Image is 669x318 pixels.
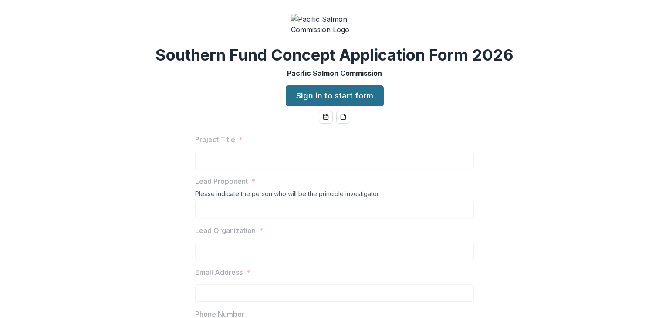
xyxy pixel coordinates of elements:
img: Pacific Salmon Commission Logo [291,14,378,35]
p: Project Title [195,134,235,145]
h2: Southern Fund Concept Application Form 2026 [155,46,514,64]
a: Sign in to start form [286,85,384,106]
p: Lead Proponent [195,176,248,186]
p: Pacific Salmon Commission [287,68,382,78]
button: pdf-download [336,110,350,124]
div: Please indicate the person who will be the principle investigator. [195,190,474,201]
p: Email Address [195,267,243,277]
button: word-download [319,110,333,124]
p: Lead Organization [195,225,256,236]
